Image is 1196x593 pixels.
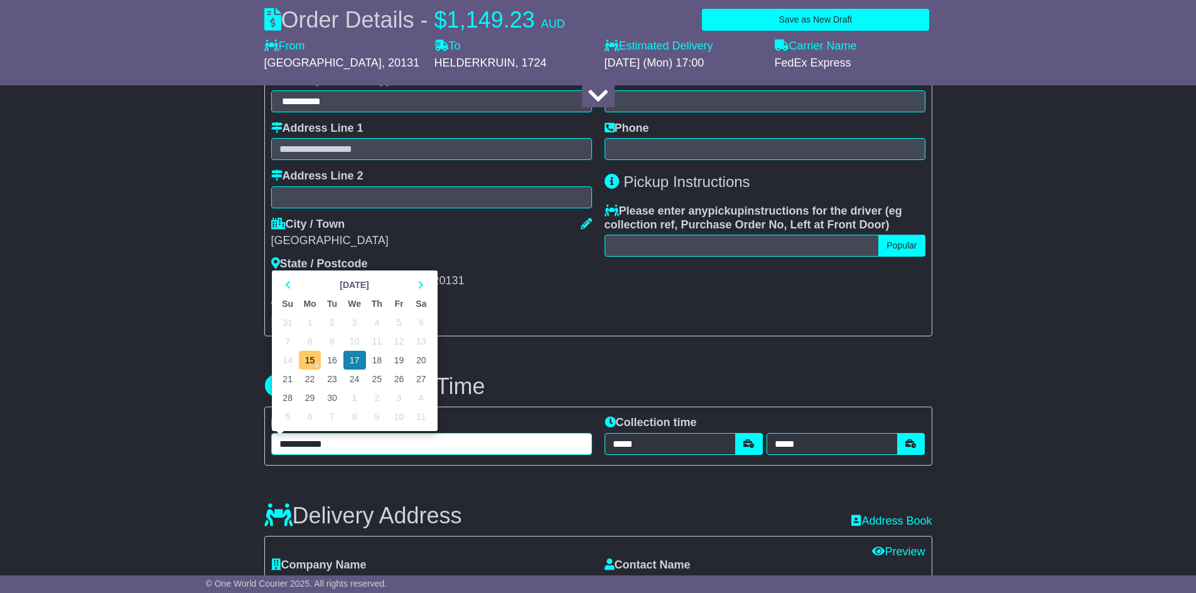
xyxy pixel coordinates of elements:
td: 30 [321,388,343,407]
td: 16 [321,351,343,370]
td: 10 [343,332,366,351]
td: 21 [277,370,299,388]
td: 7 [277,332,299,351]
td: 6 [299,407,321,426]
td: 22 [299,370,321,388]
td: 7 [321,407,343,426]
span: Pickup Instructions [623,173,750,190]
h3: Delivery Address [264,503,462,528]
td: 3 [343,313,366,332]
td: 27 [410,370,432,388]
h3: Pickup Date & Time [264,374,932,399]
th: Mo [299,294,321,313]
button: Save as New Draft [702,9,929,31]
td: 9 [321,332,343,351]
a: Address Book [851,515,932,527]
td: 23 [321,370,343,388]
td: 6 [410,313,432,332]
label: City / Town [271,218,345,232]
td: 8 [299,332,321,351]
label: Address Line 2 [271,169,364,183]
label: To [434,40,461,53]
span: 1,149.23 [447,7,535,33]
td: 17 [343,351,366,370]
span: , 20131 [382,56,419,69]
td: 11 [366,332,388,351]
td: 13 [410,332,432,351]
td: 20 [410,351,432,370]
th: Tu [321,294,343,313]
td: 8 [343,407,366,426]
td: 28 [277,388,299,407]
label: Address Line 1 [271,122,364,136]
label: Please enter any instructions for the driver ( ) [605,205,925,232]
div: [GEOGRAPHIC_DATA] [271,234,592,248]
td: 1 [299,313,321,332]
td: 9 [366,407,388,426]
button: Popular [878,235,925,257]
span: pickup [708,205,745,217]
td: 19 [388,351,410,370]
th: Select Month [299,275,410,294]
td: 29 [299,388,321,407]
span: © One World Courier 2025. All rights reserved. [206,579,387,589]
td: 4 [410,388,432,407]
th: We [343,294,366,313]
td: 10 [388,407,410,426]
label: Company Name [271,558,367,572]
label: State / Postcode [271,257,368,271]
td: 4 [366,313,388,332]
span: eg collection ref, Purchase Order No, Left at Front Door [605,205,902,231]
label: Estimated Delivery [605,40,762,53]
div: 20131 [433,274,592,288]
td: 14 [277,351,299,370]
td: 2 [321,313,343,332]
td: 12 [388,332,410,351]
td: 11 [410,407,432,426]
td: 25 [366,370,388,388]
label: Collection time [605,416,697,430]
div: [DATE] (Mon) 17:00 [605,56,762,70]
span: HELDERKRUIN [434,56,515,69]
span: , 1724 [515,56,547,69]
td: 1 [343,388,366,407]
td: 18 [366,351,388,370]
td: 24 [343,370,366,388]
div: Order Details - [264,6,565,33]
label: From [264,40,305,53]
label: Contact Name [605,558,691,572]
td: 15 [299,351,321,370]
th: Sa [410,294,432,313]
td: 26 [388,370,410,388]
td: 31 [277,313,299,332]
div: FedEx Express [775,56,932,70]
label: Phone [605,122,649,136]
td: 5 [388,313,410,332]
span: AUD [541,18,565,30]
th: Fr [388,294,410,313]
th: Su [277,294,299,313]
td: 3 [388,388,410,407]
span: $ [434,7,447,33]
td: 5 [277,407,299,426]
a: Preview [872,545,925,558]
td: 2 [366,388,388,407]
th: Th [366,294,388,313]
label: Carrier Name [775,40,857,53]
span: [GEOGRAPHIC_DATA] [264,56,382,69]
